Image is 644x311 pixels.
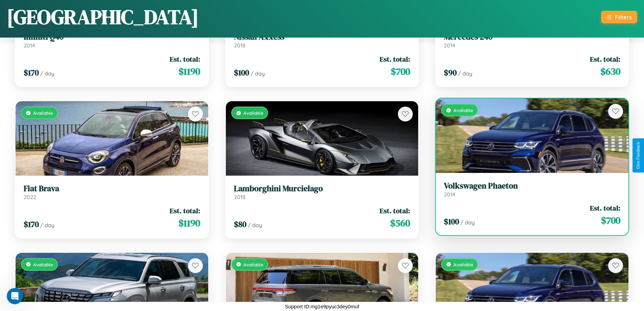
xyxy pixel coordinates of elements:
[590,203,620,213] span: Est. total:
[600,65,620,78] span: $ 630
[458,70,472,77] span: / day
[24,219,39,230] span: $ 170
[7,288,23,304] iframe: Intercom live chat
[285,302,359,311] p: Support ID: mg1e9pyuc3dey0muf
[178,216,200,230] span: $ 1190
[444,181,620,198] a: Volkswagen Phaeton2014
[33,110,53,116] span: Available
[390,216,410,230] span: $ 560
[391,65,410,78] span: $ 700
[444,181,620,191] h3: Volkswagen Phaeton
[33,262,53,267] span: Available
[24,32,200,49] a: Infiniti Q402014
[453,107,473,113] span: Available
[444,32,620,49] a: Mercedes 2402014
[453,262,473,267] span: Available
[380,206,410,216] span: Est. total:
[40,222,54,228] span: / day
[234,184,410,194] h3: Lamborghini Murcielago
[234,42,245,49] span: 2018
[234,32,410,49] a: Nissan Axxess2018
[24,67,39,78] span: $ 170
[24,184,200,200] a: Fiat Brava2022
[243,262,263,267] span: Available
[24,184,200,194] h3: Fiat Brava
[24,194,36,200] span: 2022
[251,70,265,77] span: / day
[170,54,200,64] span: Est. total:
[444,216,459,227] span: $ 100
[615,14,632,21] div: Filters
[590,54,620,64] span: Est. total:
[234,184,410,200] a: Lamborghini Murcielago2018
[234,194,245,200] span: 2018
[601,11,637,23] button: Filters
[7,3,199,31] h1: [GEOGRAPHIC_DATA]
[444,191,455,198] span: 2014
[40,70,54,77] span: / day
[170,206,200,216] span: Est. total:
[243,110,263,116] span: Available
[380,54,410,64] span: Est. total:
[24,42,35,49] span: 2014
[460,219,475,226] span: / day
[444,67,457,78] span: $ 90
[248,222,262,228] span: / day
[234,219,246,230] span: $ 80
[636,142,641,169] div: Give Feedback
[178,65,200,78] span: $ 1190
[444,42,455,49] span: 2014
[234,67,249,78] span: $ 100
[601,214,620,227] span: $ 700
